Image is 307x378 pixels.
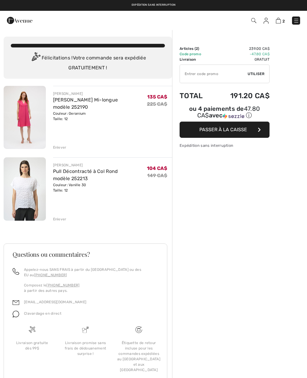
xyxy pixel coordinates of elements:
[251,18,256,23] img: Recherche
[213,46,270,51] td: 239.00 CA$
[13,299,19,306] img: email
[147,173,167,178] s: 149 CA$
[53,97,118,110] a: [PERSON_NAME] Mi-longue modèle 252190
[180,122,270,138] button: Passer à la caisse
[180,65,248,83] input: Code promo
[180,143,270,148] div: Expédition sans interruption
[276,17,285,24] a: 2
[53,162,147,168] div: [PERSON_NAME]
[136,326,142,333] img: Livraison gratuite dès 99$
[82,326,89,333] img: Livraison promise sans frais de dédouanement surprise&nbsp;!
[7,17,32,23] a: 1ère Avenue
[117,340,161,373] div: Étiquette de retour incluse pour les commandes expédiées au [GEOGRAPHIC_DATA] et aux [GEOGRAPHIC_...
[223,113,244,119] img: Sezzle
[276,18,281,23] img: Panier d'achat
[213,51,270,57] td: -47.80 CA$
[4,86,46,149] img: Robe Portefeuille Mi-longue modèle 252190
[29,326,35,333] img: Livraison gratuite dès 99$
[180,86,213,106] td: Total
[13,311,19,317] img: chat
[53,168,118,181] a: Pull Décontracté à Col Rond modèle 252213
[180,57,213,62] td: Livraison
[180,46,213,51] td: Articles ( )
[10,340,54,351] div: Livraison gratuite dès 99$
[24,267,158,278] p: Appelez-nous SANS FRAIS à partir du [GEOGRAPHIC_DATA] ou des EU au
[13,251,158,257] h3: Questions ou commentaires?
[147,94,167,100] span: 135 CA$
[196,47,198,51] span: 2
[53,91,147,96] div: [PERSON_NAME]
[30,52,42,64] img: Congratulation2.svg
[7,14,32,26] img: 1ère Avenue
[24,311,61,316] span: Clavardage en direct
[53,216,67,222] div: Enlever
[147,101,167,107] s: 225 CA$
[147,165,167,171] span: 104 CA$
[293,18,299,24] img: Menu
[264,18,269,24] img: Mes infos
[13,268,19,275] img: call
[53,111,147,122] div: Couleur: Geranium Taille: 12
[282,19,285,23] span: 2
[46,283,79,287] a: [PHONE_NUMBER]
[213,57,270,62] td: Gratuit
[24,300,86,304] a: [EMAIL_ADDRESS][DOMAIN_NAME]
[53,182,147,193] div: Couleur: Vanille 30 Taille: 12
[24,283,158,293] p: Composez le à partir des autres pays.
[248,71,264,77] span: Utiliser
[11,52,165,71] div: Félicitations ! Votre commande sera expédiée GRATUITEMENT !
[213,86,270,106] td: 191.20 CA$
[180,106,270,122] div: ou 4 paiements de47.80 CA$avecSezzle Cliquez pour en savoir plus sur Sezzle
[4,157,46,220] img: Pull Décontracté à Col Rond modèle 252213
[34,273,67,277] a: [PHONE_NUMBER]
[53,145,67,150] div: Enlever
[64,340,107,356] div: Livraison promise sans frais de dédouanement surprise !
[197,105,260,119] span: 47.80 CA$
[199,127,247,132] span: Passer à la caisse
[180,106,270,119] div: ou 4 paiements de avec
[180,51,213,57] td: Code promo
